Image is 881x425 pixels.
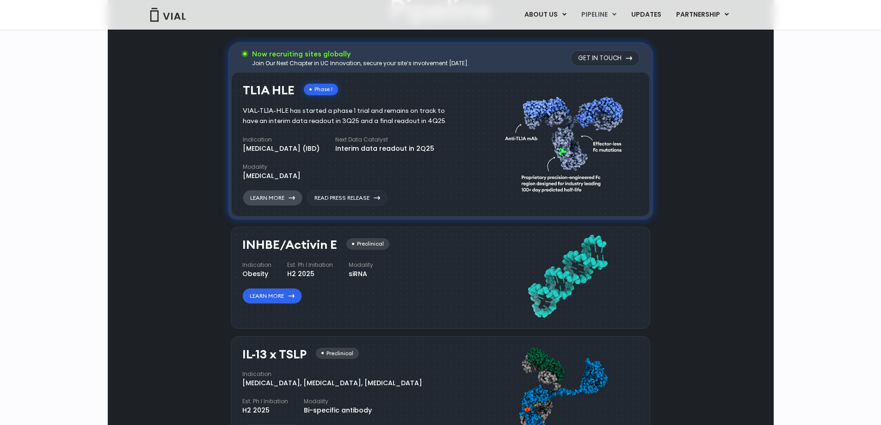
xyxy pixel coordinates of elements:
[316,348,359,359] div: Preclinical
[304,406,372,415] div: Bi-specific antibody
[243,136,320,144] h4: Indication
[574,7,623,23] a: PIPELINEMenu Toggle
[517,7,573,23] a: ABOUT USMenu Toggle
[335,136,434,144] h4: Next Data Catalyst
[243,171,301,181] div: [MEDICAL_DATA]
[242,406,288,415] div: H2 2025
[243,84,295,97] h3: TL1A HLE
[252,49,469,59] h3: Now recruiting sites globally
[346,238,389,250] div: Preclinical
[243,163,301,171] h4: Modality
[349,261,373,269] h4: Modality
[349,269,373,279] div: siRNA
[242,238,337,252] h3: INHBE/Activin E
[242,370,422,378] h4: Indication
[242,348,307,361] h3: IL-13 x TSLP
[242,269,271,279] div: Obesity
[243,144,320,154] div: [MEDICAL_DATA] (IBD)
[149,8,186,22] img: Vial Logo
[252,59,469,68] div: Join Our Next Chapter in UC Innovation, secure your site’s involvement [DATE].
[669,7,736,23] a: PARTNERSHIPMenu Toggle
[243,106,459,126] div: VIAL-TL1A-HLE has started a phase 1 trial and remains on track to have an interim data readout in...
[571,50,640,66] a: Get in touch
[242,288,302,304] a: Learn More
[243,190,302,206] a: Learn More
[287,269,333,279] div: H2 2025
[304,84,338,95] div: Phase I
[242,261,271,269] h4: Indication
[624,7,668,23] a: UPDATES
[304,397,372,406] h4: Modality
[335,144,434,154] div: Interim data readout in 2Q25
[242,397,288,406] h4: Est. Ph I Initiation
[287,261,333,269] h4: Est. Ph I Initiation
[242,378,422,388] div: [MEDICAL_DATA], [MEDICAL_DATA], [MEDICAL_DATA]
[307,190,388,206] a: Read Press Release
[505,79,629,206] img: TL1A antibody diagram.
